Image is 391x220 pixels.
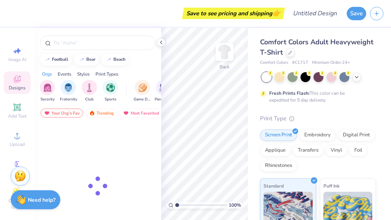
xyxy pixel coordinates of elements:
[134,80,151,102] button: filter button
[260,145,291,156] div: Applique
[60,80,77,102] button: filter button
[134,97,151,102] span: Game Day
[4,198,31,210] span: Clipart & logos
[312,60,350,66] span: Minimum Order: 24 +
[82,80,97,102] button: filter button
[106,57,112,62] img: trend_line.gif
[217,44,232,60] img: Back
[272,8,281,18] span: 👉
[8,57,26,63] span: Image AI
[64,83,73,92] img: Fraternity Image
[349,145,367,156] div: Foil
[299,129,336,141] div: Embroidery
[347,7,366,20] button: Save
[229,202,241,209] span: 100 %
[260,114,376,123] div: Print Type
[220,63,229,70] div: Back
[82,80,97,102] div: filter for Club
[102,54,129,65] button: beach
[120,108,163,118] div: Most Favorited
[260,60,288,66] span: Comfort Colors
[40,80,55,102] button: filter button
[326,145,347,156] div: Vinyl
[103,80,118,102] button: filter button
[263,182,284,190] span: Standard
[338,129,375,141] div: Digital Print
[293,145,323,156] div: Transfers
[287,6,343,21] input: Untitled Design
[86,57,95,61] div: bear
[85,97,94,102] span: Club
[53,39,150,47] input: Try "Alpha"
[159,83,168,92] img: Parent's Weekend Image
[60,97,77,102] span: Fraternity
[74,54,99,65] button: bear
[28,196,55,204] strong: Need help?
[89,110,95,116] img: trending.gif
[260,129,297,141] div: Screen Print
[105,97,116,102] span: Sports
[58,71,71,78] div: Events
[10,141,25,147] span: Upload
[184,8,283,19] div: Save to see pricing and shipping
[106,83,115,92] img: Sports Image
[155,97,172,102] span: Parent's Weekend
[85,83,94,92] img: Club Image
[44,110,50,116] img: most_fav.gif
[60,80,77,102] div: filter for Fraternity
[40,80,55,102] div: filter for Sorority
[269,90,310,96] strong: Fresh Prints Flash:
[260,37,373,57] span: Comfort Colors Adult Heavyweight T-Shirt
[77,71,90,78] div: Styles
[40,54,72,65] button: football
[52,57,68,61] div: football
[43,83,52,92] img: Sorority Image
[103,80,118,102] div: filter for Sports
[86,108,117,118] div: Trending
[155,80,172,102] button: filter button
[292,60,308,66] span: # C1717
[269,90,363,104] div: This color can be expedited for 5 day delivery.
[40,97,55,102] span: Sorority
[323,182,339,190] span: Puff Ink
[44,57,50,62] img: trend_line.gif
[8,113,26,119] span: Add Text
[260,160,297,171] div: Rhinestones
[40,108,83,118] div: Your Org's Fav
[42,71,52,78] div: Orgs
[95,71,118,78] div: Print Types
[155,80,172,102] div: filter for Parent's Weekend
[113,57,126,61] div: beach
[134,80,151,102] div: filter for Game Day
[123,110,129,116] img: most_fav.gif
[138,83,147,92] img: Game Day Image
[79,57,85,62] img: trend_line.gif
[9,85,26,91] span: Designs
